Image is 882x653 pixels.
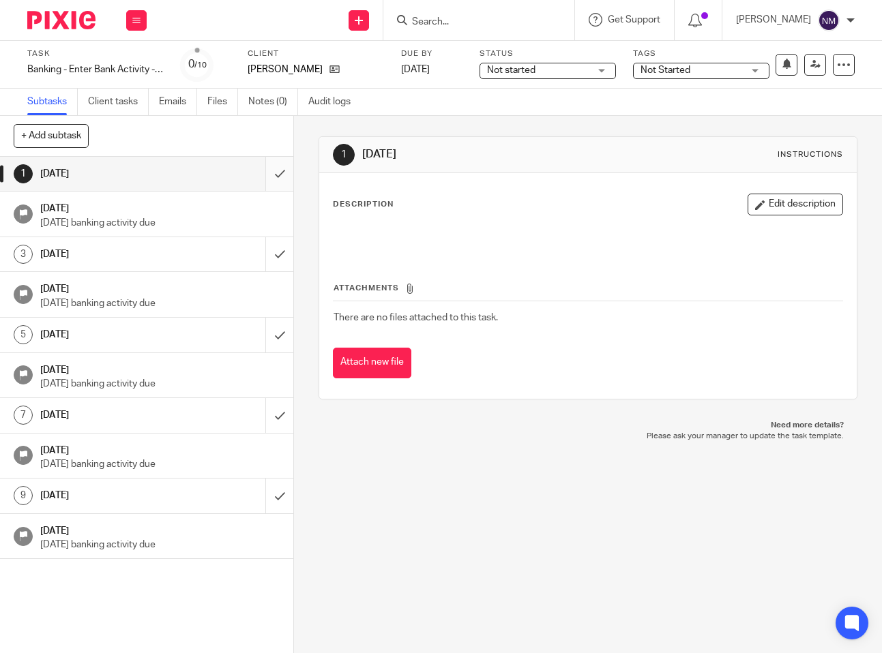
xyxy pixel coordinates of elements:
[14,406,33,425] div: 7
[40,457,280,471] p: [DATE] banking activity due
[14,325,33,344] div: 5
[40,485,181,506] h1: [DATE]
[40,521,280,538] h1: [DATE]
[14,245,33,264] div: 3
[14,486,33,505] div: 9
[27,63,164,76] div: Banking - Enter Bank Activity - week 35
[308,89,361,115] a: Audit logs
[40,324,181,345] h1: [DATE]
[487,65,535,75] span: Not started
[332,420,844,431] p: Need more details?
[748,194,843,215] button: Edit description
[608,15,660,25] span: Get Support
[14,124,89,147] button: + Add subtask
[40,360,280,377] h1: [DATE]
[736,13,811,27] p: [PERSON_NAME]
[27,11,95,29] img: Pixie
[88,89,149,115] a: Client tasks
[40,538,280,551] p: [DATE] banking activity due
[334,313,498,322] span: There are no files attached to this task.
[27,48,164,59] label: Task
[248,63,323,76] p: [PERSON_NAME]
[40,244,181,264] h1: [DATE]
[818,10,840,31] img: svg%3E
[248,89,298,115] a: Notes (0)
[332,431,844,442] p: Please ask your manager to update the task template.
[40,164,181,184] h1: [DATE]
[362,147,617,162] h1: [DATE]
[401,65,430,74] span: [DATE]
[40,216,280,230] p: [DATE] banking activity due
[207,89,238,115] a: Files
[778,149,843,160] div: Instructions
[641,65,690,75] span: Not Started
[40,377,280,391] p: [DATE] banking activity due
[480,48,616,59] label: Status
[248,48,384,59] label: Client
[159,89,197,115] a: Emails
[333,144,355,166] div: 1
[633,48,769,59] label: Tags
[40,405,181,425] h1: [DATE]
[411,16,533,29] input: Search
[40,198,280,215] h1: [DATE]
[333,348,411,378] button: Attach new file
[194,61,207,69] small: /10
[14,164,33,183] div: 1
[334,284,399,292] span: Attachments
[40,440,280,457] h1: [DATE]
[188,57,207,72] div: 0
[27,89,78,115] a: Subtasks
[333,199,394,210] p: Description
[401,48,462,59] label: Due by
[40,297,280,310] p: [DATE] banking activity due
[40,279,280,296] h1: [DATE]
